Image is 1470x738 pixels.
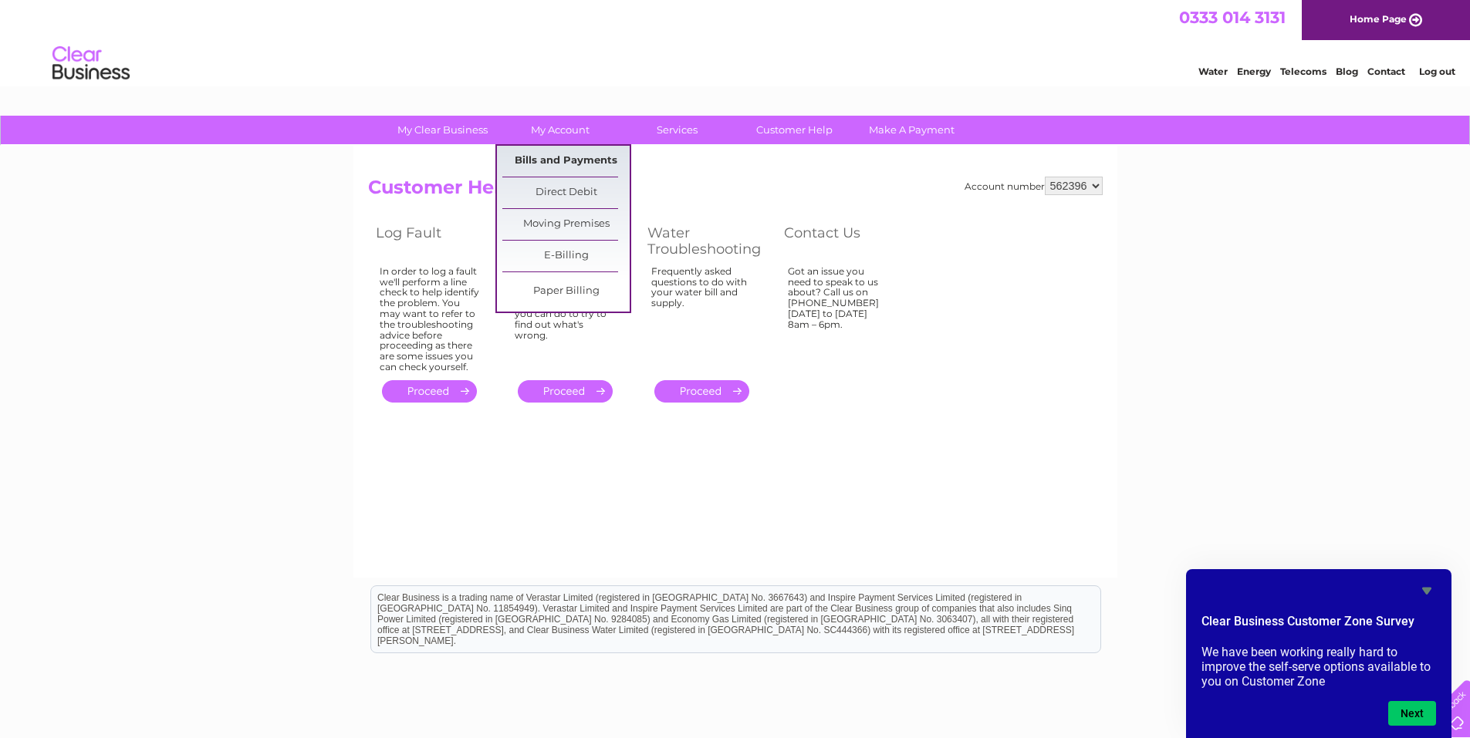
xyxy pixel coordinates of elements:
a: My Account [496,116,623,144]
a: Services [613,116,741,144]
p: We have been working really hard to improve the self-serve options available to you on Customer Zone [1201,645,1436,689]
div: If you're having problems with your phone there are some simple checks you can do to try to find ... [515,266,617,366]
a: Blog [1336,66,1358,77]
div: Clear Business is a trading name of Verastar Limited (registered in [GEOGRAPHIC_DATA] No. 3667643... [371,8,1100,75]
a: Water [1198,66,1228,77]
h2: Customer Help [368,177,1103,206]
a: Customer Help [731,116,858,144]
button: Hide survey [1418,581,1436,600]
a: 0333 014 3131 [1179,8,1286,27]
div: Frequently asked questions to do with your water bill and supply. [651,266,753,366]
a: Paper Billing [502,276,630,307]
a: . [382,380,477,403]
a: Make A Payment [848,116,975,144]
h2: Clear Business Customer Zone Survey [1201,612,1436,639]
a: Energy [1237,66,1271,77]
a: Telecoms [1280,66,1326,77]
a: . [518,380,613,403]
a: Direct Debit [502,177,630,208]
img: logo.png [52,40,130,87]
a: Bills and Payments [502,146,630,177]
a: My Clear Business [379,116,506,144]
th: Log Fault [368,221,503,261]
a: Moving Premises [502,209,630,240]
a: Contact [1367,66,1405,77]
a: E-Billing [502,241,630,271]
div: Got an issue you need to speak to us about? Call us on [PHONE_NUMBER] [DATE] to [DATE] 8am – 6pm. [788,266,888,366]
a: Log out [1419,66,1455,77]
div: Account number [965,177,1103,195]
div: In order to log a fault we'll perform a line check to help identify the problem. You may want to ... [380,266,480,372]
th: Water Troubleshooting [640,221,776,261]
a: . [654,380,749,403]
div: Clear Business Customer Zone Survey [1201,581,1436,726]
th: Contact Us [776,221,911,261]
button: Next question [1388,701,1436,726]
